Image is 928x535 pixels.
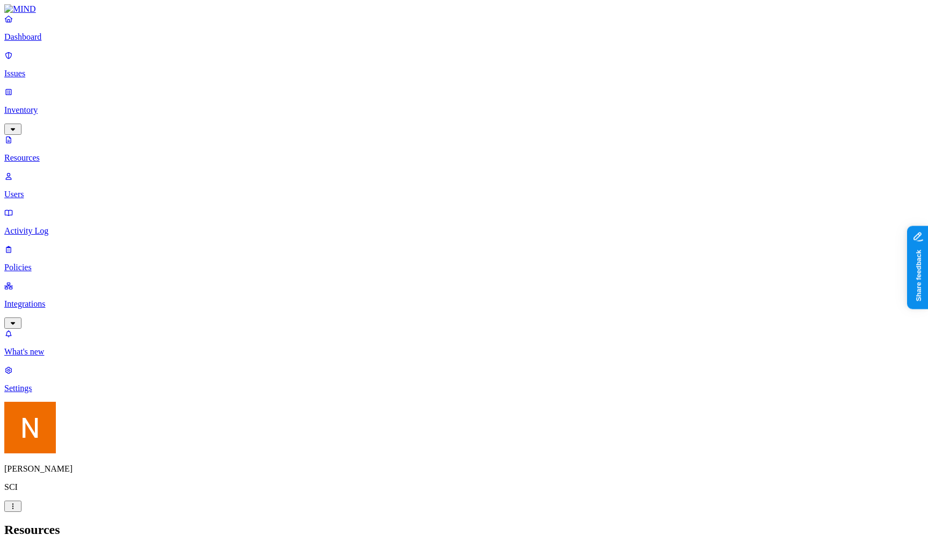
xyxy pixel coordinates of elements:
p: Issues [4,69,924,78]
p: What's new [4,347,924,357]
img: MIND [4,4,36,14]
p: [PERSON_NAME] [4,464,924,474]
a: Inventory [4,87,924,133]
a: Activity Log [4,208,924,236]
a: Resources [4,135,924,163]
img: Nitai Mishary [4,402,56,453]
a: Issues [4,50,924,78]
a: Settings [4,365,924,393]
a: Policies [4,244,924,272]
p: SCI [4,482,924,492]
p: Dashboard [4,32,924,42]
p: Resources [4,153,924,163]
p: Policies [4,263,924,272]
p: Users [4,190,924,199]
p: Integrations [4,299,924,309]
a: Dashboard [4,14,924,42]
a: Integrations [4,281,924,327]
p: Activity Log [4,226,924,236]
p: Inventory [4,105,924,115]
a: What's new [4,329,924,357]
a: Users [4,171,924,199]
a: MIND [4,4,924,14]
p: Settings [4,384,924,393]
